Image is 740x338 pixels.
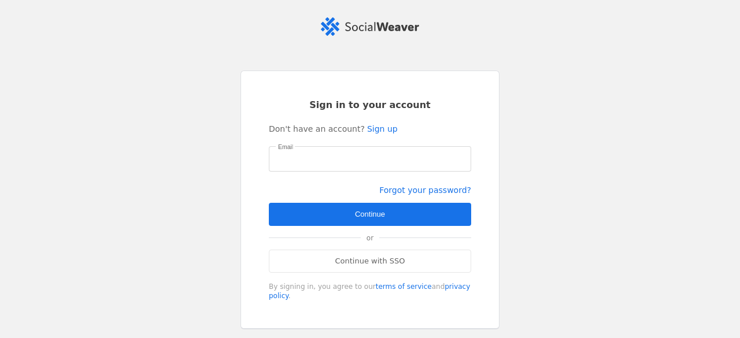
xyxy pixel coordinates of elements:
a: Continue with SSO [269,250,471,273]
button: Continue [269,203,471,226]
span: Sign in to your account [309,99,431,112]
span: Continue [355,209,385,220]
input: Email [278,152,462,166]
span: or [361,226,379,250]
span: Don't have an account? [269,123,365,135]
a: Sign up [367,123,398,135]
a: terms of service [376,283,432,291]
a: Forgot your password? [379,185,471,195]
div: By signing in, you agree to our and . [269,282,471,300]
mat-label: Email [278,142,293,153]
a: privacy policy [269,283,470,300]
